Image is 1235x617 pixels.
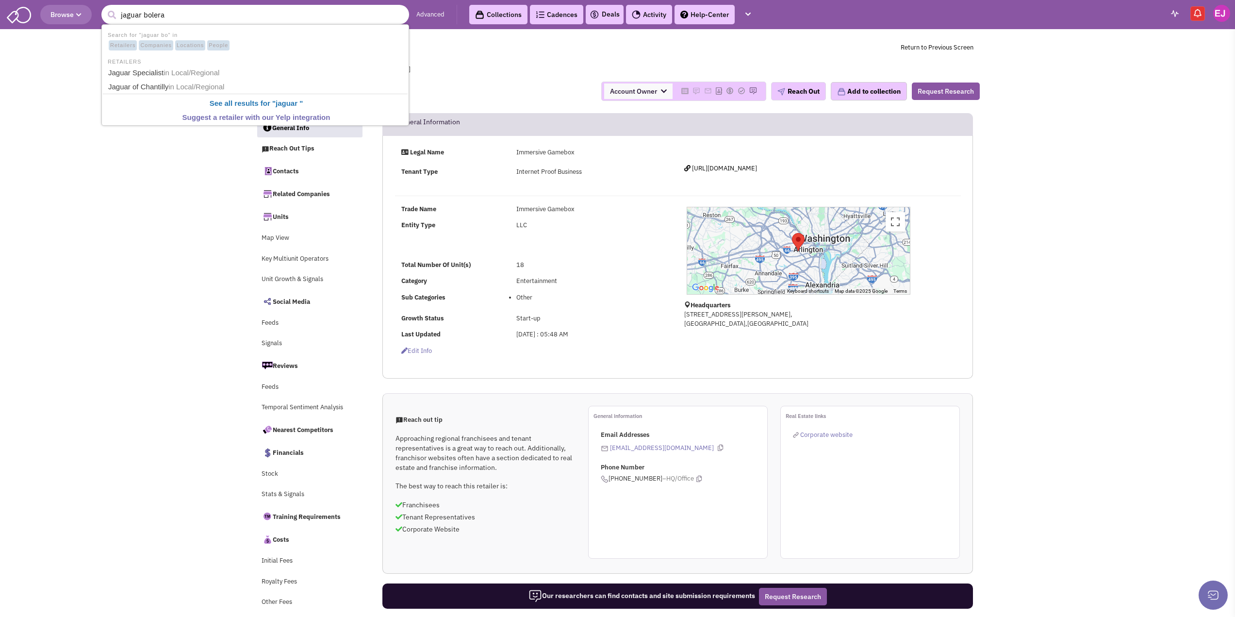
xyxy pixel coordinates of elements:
[536,11,544,18] img: Cadences_logo.png
[257,465,362,484] a: Stock
[601,475,609,483] img: icon-phone.png
[1213,5,1230,22] img: Erin Jarquin
[593,411,767,421] p: General information
[175,40,205,51] span: Locations
[793,431,853,439] a: Corporate website
[793,432,799,438] img: reachlinkicon.png
[7,5,31,23] img: SmartAdmin
[401,314,444,322] b: Growth Status
[516,293,665,302] li: Other
[886,212,905,232] button: Toggle fullscreen view
[164,68,219,77] span: in Local/Regional
[835,288,888,294] span: Map data ©2025 Google
[401,277,427,285] b: Category
[257,229,362,248] a: Map View
[397,114,460,135] h2: General Information
[510,167,671,177] div: Internet Proof Business
[410,148,444,156] strong: Legal Name
[510,221,671,230] div: LLC
[510,148,671,157] div: Immersive Gamebox
[800,431,853,439] span: Corporate website
[726,87,734,95] img: Please add to your accounts
[401,347,432,355] span: Edit info
[601,474,767,484] span: [PHONE_NUMBER]
[787,288,829,295] button: Keyboard shortcuts
[530,5,583,24] a: Cadences
[401,221,435,229] b: Entity Type
[105,67,407,80] a: Jaguar Specialistin Local/Regional
[257,552,362,570] a: Initial Fees
[690,282,722,294] a: Open this area in Google Maps (opens a new window)
[105,97,407,110] a: See all results for "jaguar "
[207,40,230,51] span: People
[632,10,641,19] img: Activity.png
[475,10,484,19] img: icon-collection-lavender-black.svg
[604,83,673,99] span: Account Owner
[684,310,912,328] p: [STREET_ADDRESS][PERSON_NAME], [GEOGRAPHIC_DATA],[GEOGRAPHIC_DATA]
[901,43,973,51] a: Return to Previous Screen
[401,167,438,176] strong: Tenant Type
[395,434,575,472] p: Approaching regional franchisees and tenant representatives is a great way to reach out. Addition...
[831,82,907,100] button: Add to collection
[912,83,980,100] button: Request Research
[168,83,224,91] span: in Local/Regional
[101,5,409,24] input: Search
[257,573,362,591] a: Royalty Fees
[257,206,362,227] a: Units
[837,87,846,96] img: icon-collection-lavender.png
[510,261,671,270] div: 18
[395,481,575,491] p: The best way to reach this retailer is:
[139,40,173,51] span: Companies
[257,334,362,353] a: Signals
[103,56,408,66] li: RETAILERS
[103,29,408,51] li: Search for "jaguar bo" in
[257,485,362,504] a: Stats & Signals
[786,411,959,421] p: Real Estate links
[601,463,767,472] p: Phone Number
[510,205,671,214] div: Immersive Gamebox
[893,288,907,294] a: Terms (opens in new tab)
[692,164,757,172] span: [URL][DOMAIN_NAME]
[257,419,362,440] a: Nearest Competitors
[675,5,735,24] a: Help-Center
[510,314,671,323] div: Start-up
[590,9,620,20] a: Deals
[257,506,362,527] a: Training Requirements
[704,87,712,95] img: Please add to your accounts
[50,10,82,19] span: Browse
[257,140,362,158] a: Reach Out Tips
[401,330,441,338] b: Last Updated
[777,88,785,96] img: plane.png
[257,250,362,268] a: Key Multiunit Operators
[395,500,575,510] p: Franchisees
[257,183,362,204] a: Related Companies
[788,229,808,255] div: Immersive Gamebox
[771,82,826,100] button: Reach Out
[601,431,767,440] p: Email Addresses
[691,301,731,309] b: Headquarters
[416,10,445,19] a: Advanced
[395,524,575,534] p: Corporate Website
[528,589,542,603] img: icon-researcher-20.png
[680,11,688,18] img: help.png
[105,81,407,94] a: Jaguar of Chantillyin Local/Regional
[401,261,471,269] b: Total Number Of Unit(s)
[401,293,445,301] b: Sub Categories
[738,87,745,95] img: Please add to your accounts
[257,161,362,181] a: Contacts
[401,205,436,213] b: Trade Name
[304,65,558,74] div: [STREET_ADDRESS][PERSON_NAME]
[182,113,330,121] b: Suggest a retailer with our Yelp integration
[749,87,757,95] img: Please add to your accounts
[257,119,363,138] a: General Info
[510,277,671,286] div: Entertainment
[662,474,694,484] span: –HQ/Office
[257,442,362,463] a: Financials
[257,529,362,550] a: Costs
[257,291,362,312] a: Social Media
[692,87,700,95] img: Please add to your accounts
[528,591,755,600] span: Our researchers can find contacts and site submission requirements
[257,270,362,289] a: Unit Growth & Signals
[759,588,827,605] button: Request Research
